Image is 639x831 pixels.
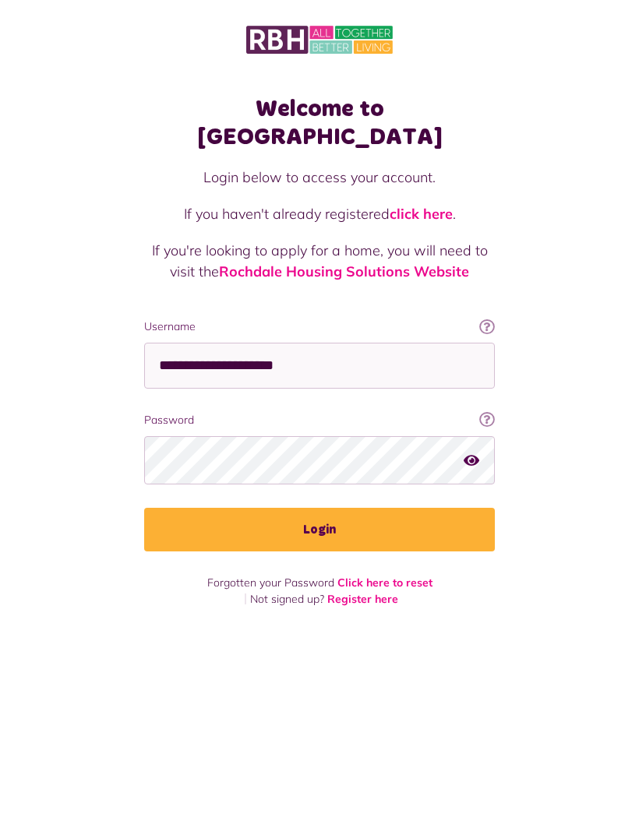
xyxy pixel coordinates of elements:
[144,319,495,335] label: Username
[337,576,432,590] a: Click here to reset
[246,23,393,56] img: MyRBH
[144,412,495,428] label: Password
[144,508,495,551] button: Login
[144,240,495,282] p: If you're looking to apply for a home, you will need to visit the
[327,592,398,606] a: Register here
[219,262,469,280] a: Rochdale Housing Solutions Website
[144,203,495,224] p: If you haven't already registered .
[250,592,324,606] span: Not signed up?
[390,205,453,223] a: click here
[144,167,495,188] p: Login below to access your account.
[144,95,495,151] h1: Welcome to [GEOGRAPHIC_DATA]
[207,576,334,590] span: Forgotten your Password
